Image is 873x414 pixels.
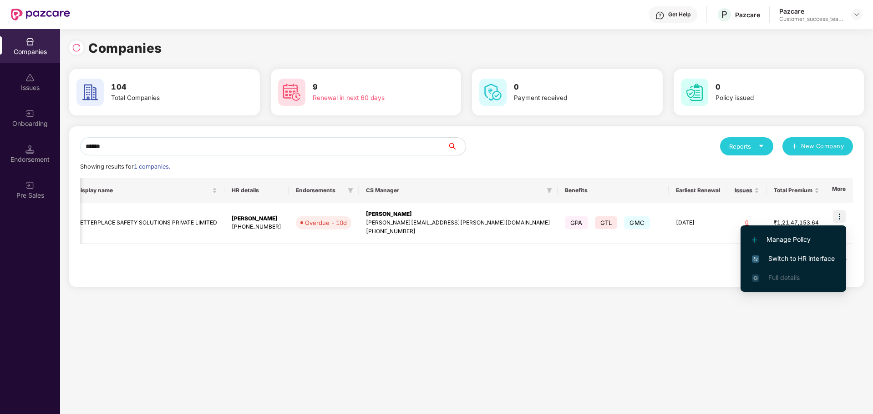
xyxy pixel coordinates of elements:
span: filter [545,185,554,196]
div: Renewal in next 60 days [313,93,427,103]
span: Showing results for [80,163,170,170]
td: BETTERPLACE SAFETY SOLUTIONS PRIVATE LIMITED [69,203,224,244]
th: Benefits [558,178,669,203]
span: caret-down [758,143,764,149]
span: Issues [735,187,752,194]
span: plus [792,143,797,150]
img: svg+xml;base64,PHN2ZyBpZD0iSGVscC0zMngzMiIgeG1sbnM9Imh0dHA6Ly93d3cudzMub3JnLzIwMDAvc3ZnIiB3aWR0aD... [655,11,665,20]
h1: Companies [88,38,162,58]
img: svg+xml;base64,PHN2ZyB4bWxucz0iaHR0cDovL3d3dy53My5vcmcvMjAwMC9zdmciIHdpZHRoPSIxMi4yMDEiIGhlaWdodD... [752,237,757,243]
th: Total Premium [766,178,827,203]
img: New Pazcare Logo [11,9,70,20]
th: HR details [224,178,289,203]
span: search [447,143,466,150]
img: svg+xml;base64,PHN2ZyB4bWxucz0iaHR0cDovL3d3dy53My5vcmcvMjAwMC9zdmciIHdpZHRoPSIxNiIgaGVpZ2h0PSIxNi... [752,255,759,263]
img: svg+xml;base64,PHN2ZyB4bWxucz0iaHR0cDovL3d3dy53My5vcmcvMjAwMC9zdmciIHdpZHRoPSIxNi4zNjMiIGhlaWdodD... [752,274,759,282]
span: P [721,9,727,20]
img: svg+xml;base64,PHN2ZyBpZD0iSXNzdWVzX2Rpc2FibGVkIiB4bWxucz0iaHR0cDovL3d3dy53My5vcmcvMjAwMC9zdmciIH... [25,73,35,82]
img: svg+xml;base64,PHN2ZyB3aWR0aD0iMjAiIGhlaWdodD0iMjAiIHZpZXdCb3g9IjAgMCAyMCAyMCIgZmlsbD0ibm9uZSIgeG... [25,109,35,118]
div: [PHONE_NUMBER] [366,227,550,236]
span: GMC [624,216,650,229]
div: Pazcare [735,10,760,19]
img: svg+xml;base64,PHN2ZyBpZD0iQ29tcGFuaWVzIiB4bWxucz0iaHR0cDovL3d3dy53My5vcmcvMjAwMC9zdmciIHdpZHRoPS... [25,37,35,46]
h3: 104 [111,81,226,93]
span: Full details [768,274,800,281]
div: [PHONE_NUMBER] [232,223,281,231]
span: filter [346,185,355,196]
span: GTL [595,216,618,229]
h3: 0 [716,81,830,93]
span: GPA [565,216,588,229]
span: Manage Policy [752,234,835,244]
h3: 9 [313,81,427,93]
div: [PERSON_NAME] [366,210,550,219]
span: 1 companies. [134,163,170,170]
img: svg+xml;base64,PHN2ZyB3aWR0aD0iMTQuNSIgaGVpZ2h0PSIxNC41IiB2aWV3Qm94PSIwIDAgMTYgMTYiIGZpbGw9Im5vbm... [25,145,35,154]
div: Payment received [514,93,629,103]
span: CS Manager [366,187,543,194]
th: Earliest Renewal [669,178,727,203]
span: Display name [76,187,210,194]
button: search [447,137,466,155]
div: [PERSON_NAME] [232,214,281,223]
h3: 0 [514,81,629,93]
img: svg+xml;base64,PHN2ZyBpZD0iUmVsb2FkLTMyeDMyIiB4bWxucz0iaHR0cDovL3d3dy53My5vcmcvMjAwMC9zdmciIHdpZH... [72,43,81,52]
div: Reports [729,142,764,151]
span: filter [348,188,353,193]
th: Issues [727,178,766,203]
img: svg+xml;base64,PHN2ZyB4bWxucz0iaHR0cDovL3d3dy53My5vcmcvMjAwMC9zdmciIHdpZHRoPSI2MCIgaGVpZ2h0PSI2MC... [278,79,305,106]
img: svg+xml;base64,PHN2ZyB4bWxucz0iaHR0cDovL3d3dy53My5vcmcvMjAwMC9zdmciIHdpZHRoPSI2MCIgaGVpZ2h0PSI2MC... [681,79,708,106]
th: More [825,178,853,203]
span: filter [547,188,552,193]
div: Total Companies [111,93,226,103]
div: Get Help [668,11,690,18]
div: Overdue - 10d [305,218,347,227]
span: Switch to HR interface [752,254,835,264]
img: svg+xml;base64,PHN2ZyB4bWxucz0iaHR0cDovL3d3dy53My5vcmcvMjAwMC9zdmciIHdpZHRoPSI2MCIgaGVpZ2h0PSI2MC... [479,79,507,106]
div: [PERSON_NAME][EMAIL_ADDRESS][PERSON_NAME][DOMAIN_NAME] [366,219,550,227]
div: ₹1,21,47,153.64 [774,219,819,227]
img: icon [833,210,846,223]
button: plusNew Company [782,137,853,155]
span: Total Premium [774,187,812,194]
img: svg+xml;base64,PHN2ZyB3aWR0aD0iMjAiIGhlaWdodD0iMjAiIHZpZXdCb3g9IjAgMCAyMCAyMCIgZmlsbD0ibm9uZSIgeG... [25,181,35,190]
img: svg+xml;base64,PHN2ZyBpZD0iRHJvcGRvd24tMzJ4MzIiIHhtbG5zPSJodHRwOi8vd3d3LnczLm9yZy8yMDAwL3N2ZyIgd2... [853,11,860,18]
div: Policy issued [716,93,830,103]
div: Pazcare [779,7,843,15]
img: svg+xml;base64,PHN2ZyB4bWxucz0iaHR0cDovL3d3dy53My5vcmcvMjAwMC9zdmciIHdpZHRoPSI2MCIgaGVpZ2h0PSI2MC... [76,79,104,106]
th: Display name [69,178,224,203]
div: Customer_success_team_lead [779,15,843,23]
span: Endorsements [296,187,344,194]
td: [DATE] [669,203,727,244]
span: New Company [801,142,844,151]
div: 0 [735,219,759,227]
